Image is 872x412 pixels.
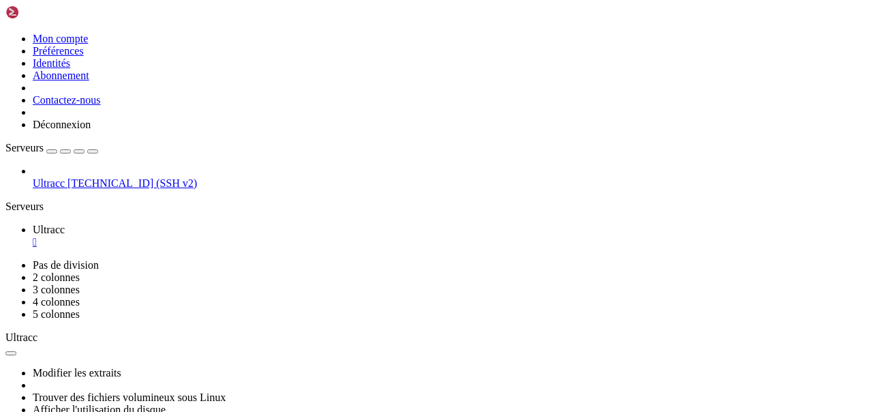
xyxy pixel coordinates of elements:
[33,367,121,379] font: Modifier les extraits
[33,392,225,403] font: Trouver des fichiers volumineux sous Linux
[5,142,44,153] font: Serveurs
[33,271,80,283] font: 2 colonnes
[5,108,694,119] x-row: : $
[33,165,867,190] li: Ultracc [TECHNICAL_ID] (SSH v2)
[5,5,84,19] img: Shellngn
[114,108,120,119] div: (19, 9)
[33,308,80,320] font: 5 colonnes
[55,79,66,90] img: tab_domain_overview_orange.svg
[33,177,65,189] font: Ultracc
[5,74,694,85] x-row: Debian GNU/Linux comes with ABSOLUTELY NO WARRANTY, to the extent
[5,108,87,119] span: gnflix@hyperion
[33,296,80,308] font: 4 colonnes
[33,94,101,106] a: Contactez-nous
[33,236,867,248] a: 
[33,57,70,69] a: Identités
[5,40,694,51] x-row: the exact distribution terms for each program are described in the
[33,119,91,130] font: Déconnexion
[33,224,867,248] a: Ultracc
[66,22,90,32] font: 4.0.25
[5,51,694,63] x-row: individual files in /usr/share/doc/*/copyright.
[5,85,694,96] x-row: permitted by applicable law.
[155,79,166,90] img: tab_keywords_by_traffic_grey.svg
[5,28,694,40] x-row: The programs included with the Debian GNU/Linux system are free software;
[38,22,66,32] font: version
[5,5,694,17] x-row: Linux hyperion 6.1.0-0.deb11.21-amd64 #1 SMP PREEMPT_DYNAMIC Debian 6.1.90-1~bpo11+1 ([DATE]) x86_64
[33,224,65,235] font: Ultracc
[67,177,197,189] font: [TECHNICAL_ID] (SSH v2)
[33,284,80,295] font: 3 colonnes
[170,80,208,90] font: Mots-clés
[33,70,89,81] a: Abonnement
[70,80,105,90] font: Domaine
[5,201,44,212] font: Serveurs
[33,33,88,44] a: Mon compte
[33,45,84,57] a: Préférences
[5,142,98,153] a: Serveurs
[35,35,156,46] font: Domaine : [DOMAIN_NAME]
[5,332,37,343] font: Ultracc
[22,35,33,46] img: website_grey.svg
[5,96,694,108] x-row: Last login: [DATE] from [TECHNICAL_ID]
[33,236,37,248] font: 
[33,177,867,190] a: Ultracc [TECHNICAL_ID] (SSH v2)
[33,259,99,271] font: Pas de division
[22,22,33,33] img: logo_orange.svg
[93,108,98,119] span: ~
